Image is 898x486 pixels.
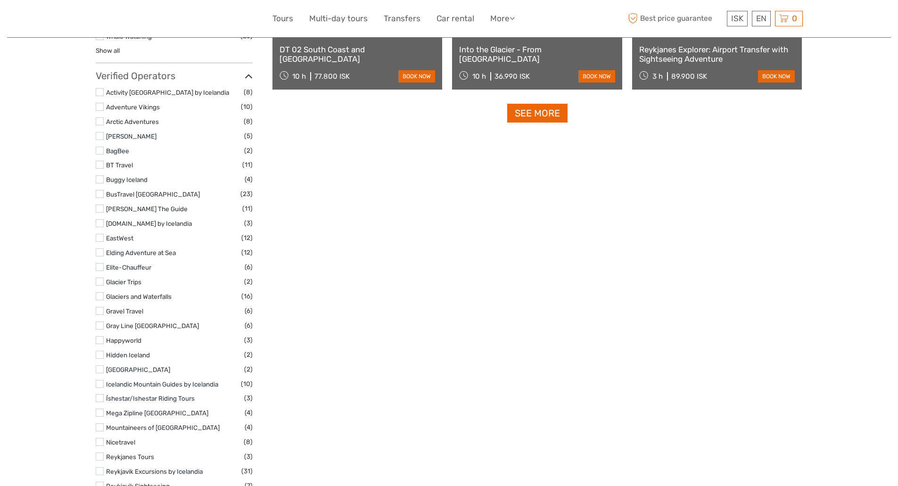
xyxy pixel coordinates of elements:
span: (4) [245,422,253,433]
span: (3) [244,393,253,404]
span: ISK [731,14,743,23]
a: DT 02 South Coast and [GEOGRAPHIC_DATA] [280,45,436,64]
a: book now [758,70,795,82]
a: [GEOGRAPHIC_DATA] [106,366,170,373]
span: (3) [244,335,253,346]
span: (10) [241,379,253,389]
a: Icelandic Mountain Guides by Icelandia [106,380,218,388]
a: BT Travel [106,161,133,169]
span: (23) [240,189,253,199]
a: Adventure Vikings [106,103,160,111]
span: (16) [241,291,253,302]
span: (2) [244,364,253,375]
a: Reykjanes Tours [106,453,154,461]
a: [PERSON_NAME] The Guide [106,205,188,213]
a: Arctic Adventures [106,118,159,125]
span: (6) [245,305,253,316]
a: See more [507,104,568,123]
a: Multi-day tours [309,12,368,25]
div: 89.900 ISK [671,72,707,81]
span: (11) [242,203,253,214]
h3: Verified Operators [96,70,253,82]
span: (2) [244,145,253,156]
span: (5) [244,131,253,141]
span: (8) [244,116,253,127]
div: EN [752,11,771,26]
div: 36.990 ISK [494,72,530,81]
a: Activity [GEOGRAPHIC_DATA] by Icelandia [106,89,229,96]
a: Happyworld [106,337,141,344]
a: Mountaineers of [GEOGRAPHIC_DATA] [106,424,220,431]
a: EastWest [106,234,133,242]
a: More [490,12,515,25]
a: Íshestar/Ishestar Riding Tours [106,395,195,402]
span: Best price guarantee [626,11,725,26]
a: Glaciers and Waterfalls [106,293,172,300]
span: (12) [241,232,253,243]
span: (31) [241,466,253,477]
a: [DOMAIN_NAME] by Icelandia [106,220,192,227]
span: (11) [242,159,253,170]
span: (8) [244,87,253,98]
a: Nicetravel [106,438,135,446]
span: (10) [241,101,253,112]
a: Whale Watching [106,33,152,40]
a: Reykjanes Explorer: Airport Transfer with Sightseeing Adventure [639,45,795,64]
a: Gravel Travel [106,307,143,315]
a: BusTravel [GEOGRAPHIC_DATA] [106,190,200,198]
a: Car rental [437,12,474,25]
span: (2) [244,349,253,360]
a: Show all [96,47,120,54]
span: 10 h [292,72,306,81]
a: BagBee [106,147,129,155]
span: 10 h [472,72,486,81]
a: Reykjavik Excursions by Icelandia [106,468,203,475]
div: 77.800 ISK [314,72,350,81]
span: (12) [241,247,253,258]
a: Mega Zipline [GEOGRAPHIC_DATA] [106,409,208,417]
a: Buggy Iceland [106,176,148,183]
span: (3) [244,451,253,462]
span: 3 h [652,72,663,81]
a: Into the Glacier - From [GEOGRAPHIC_DATA] [459,45,615,64]
a: book now [398,70,435,82]
span: (4) [245,174,253,185]
a: Gray Line [GEOGRAPHIC_DATA] [106,322,199,329]
a: Transfers [384,12,420,25]
a: Elding Adventure at Sea [106,249,176,256]
span: (2) [244,276,253,287]
a: Elite-Chauffeur [106,264,151,271]
a: Hidden Iceland [106,351,150,359]
span: (8) [244,437,253,447]
a: Glacier Trips [106,278,141,286]
a: Tours [272,12,293,25]
span: (3) [244,218,253,229]
span: (4) [245,407,253,418]
a: [PERSON_NAME] [106,132,157,140]
a: book now [578,70,615,82]
span: (6) [245,320,253,331]
span: (6) [245,262,253,272]
span: 0 [791,14,799,23]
